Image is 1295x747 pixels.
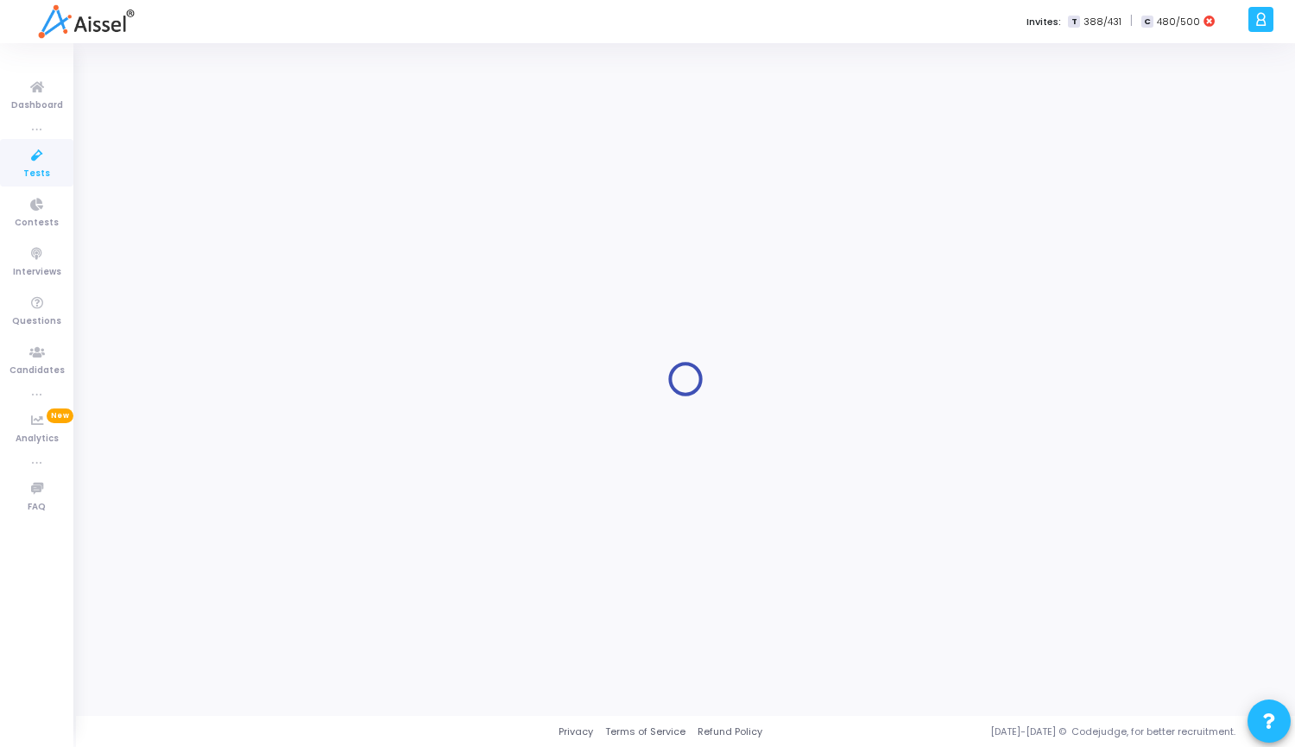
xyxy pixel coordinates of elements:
[16,432,59,446] span: Analytics
[762,725,1273,739] div: [DATE]-[DATE] © Codejudge, for better recruitment.
[15,216,59,231] span: Contests
[1157,15,1200,29] span: 480/500
[1141,16,1153,28] span: C
[605,725,685,739] a: Terms of Service
[1068,16,1079,28] span: T
[11,98,63,113] span: Dashboard
[9,364,65,378] span: Candidates
[47,408,73,423] span: New
[28,500,46,515] span: FAQ
[13,265,61,280] span: Interviews
[23,167,50,181] span: Tests
[38,4,134,39] img: logo
[698,725,762,739] a: Refund Policy
[1130,12,1133,30] span: |
[12,314,61,329] span: Questions
[559,725,593,739] a: Privacy
[1027,15,1061,29] label: Invites:
[1083,15,1121,29] span: 388/431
